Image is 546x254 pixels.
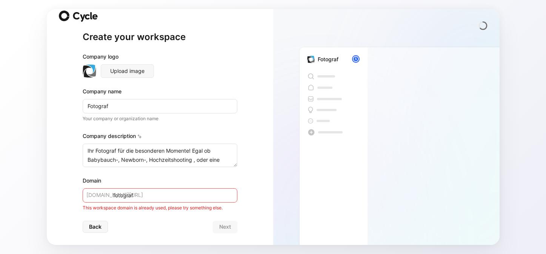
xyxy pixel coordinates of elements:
div: Company description [83,132,237,144]
span: [DOMAIN_NAME][URL] [86,190,143,200]
span: Upload image [110,67,145,76]
img: fotograf.de [307,56,315,63]
input: Example [83,99,237,113]
div: Company name [83,87,237,96]
button: Upload image [101,64,154,78]
button: Back [83,221,108,233]
div: This workspace domain is already used, please try something else. [83,204,237,212]
h1: Create your workspace [83,31,237,43]
p: Your company or organization name [83,115,237,122]
span: Back [89,222,102,231]
div: S [353,56,359,62]
div: Domain [83,176,237,185]
div: Company logo [83,52,237,64]
div: Fotograf [318,55,338,64]
img: fotograf.de [83,64,96,78]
